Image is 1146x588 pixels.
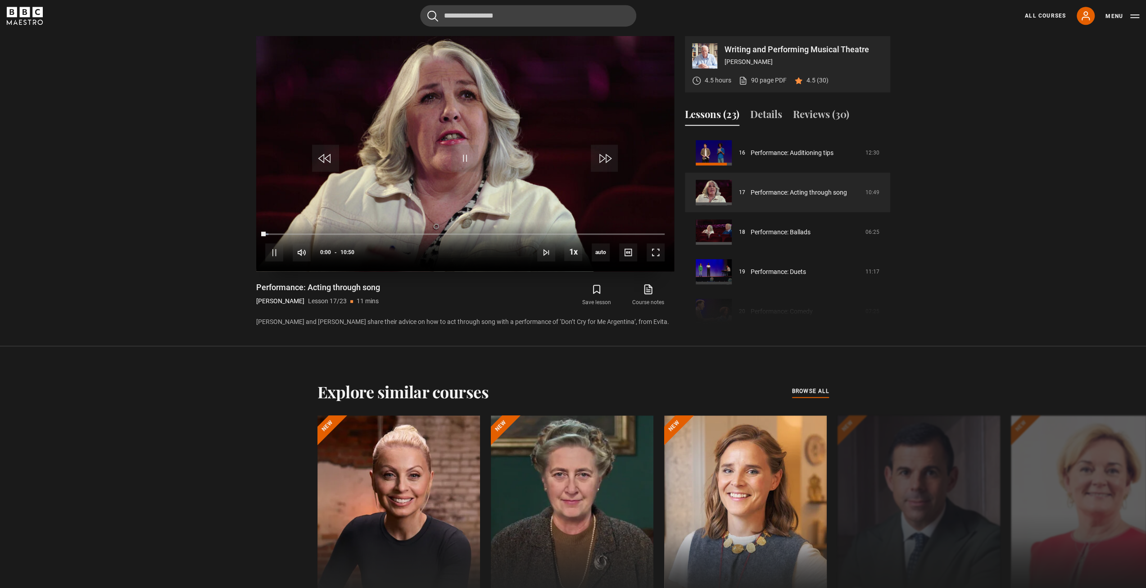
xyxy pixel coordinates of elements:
button: Fullscreen [647,243,665,261]
a: All Courses [1025,12,1066,20]
p: 11 mins [357,296,379,306]
button: Pause [265,243,283,261]
span: - [335,249,337,255]
a: 90 page PDF [738,76,787,85]
span: 0:00 [320,244,331,260]
a: Course notes [622,282,674,308]
p: Lesson 17/23 [308,296,347,306]
p: [PERSON_NAME] [725,57,883,67]
button: Reviews (30) [793,107,849,126]
video-js: Video Player [256,36,674,271]
h1: Performance: Acting through song [256,282,380,293]
p: 4.5 (30) [806,76,829,85]
button: Captions [619,243,637,261]
a: Performance: Auditioning tips [751,148,833,158]
h2: Explore similar courses [317,382,489,401]
a: Performance: Ballads [751,228,811,237]
button: Toggle navigation [1105,12,1139,21]
button: Playback Rate [564,243,582,261]
p: [PERSON_NAME] and [PERSON_NAME] share their advice on how to act through song with a performance ... [256,317,674,327]
button: Details [750,107,782,126]
p: [PERSON_NAME] [256,296,304,306]
a: Performance: Acting through song [751,188,847,197]
button: Save lesson [571,282,622,308]
button: Next Lesson [537,243,555,261]
div: Current quality: 720p [592,243,610,261]
p: Writing and Performing Musical Theatre [725,46,883,54]
span: auto [592,243,610,261]
span: 10:50 [340,244,354,260]
button: Mute [293,243,311,261]
div: Progress Bar [265,233,664,235]
span: browse all [792,387,829,396]
input: Search [420,5,636,27]
button: Lessons (23) [685,107,739,126]
a: browse all [792,387,829,397]
button: Submit the search query [427,10,438,22]
svg: BBC Maestro [7,7,43,25]
p: 4.5 hours [705,76,731,85]
a: Performance: Duets [751,267,806,277]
